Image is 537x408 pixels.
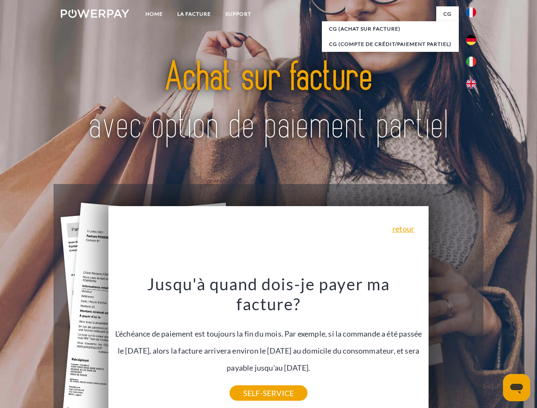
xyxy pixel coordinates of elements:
[170,6,218,22] a: LA FACTURE
[230,385,307,401] a: SELF-SERVICE
[436,6,459,22] a: CG
[466,79,476,89] img: en
[114,274,424,314] h3: Jusqu'à quand dois-je payer ma facture?
[466,35,476,45] img: de
[322,21,459,37] a: CG (achat sur facture)
[114,274,424,393] div: L'échéance de paiement est toujours la fin du mois. Par exemple, si la commande a été passée le [...
[218,6,259,22] a: Support
[466,7,476,17] img: fr
[138,6,170,22] a: Home
[466,57,476,67] img: it
[503,374,530,401] iframe: Bouton de lancement de la fenêtre de messagerie
[322,37,459,52] a: CG (Compte de crédit/paiement partiel)
[392,225,414,232] a: retour
[81,41,456,163] img: title-powerpay_fr.svg
[61,9,129,18] img: logo-powerpay-white.svg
